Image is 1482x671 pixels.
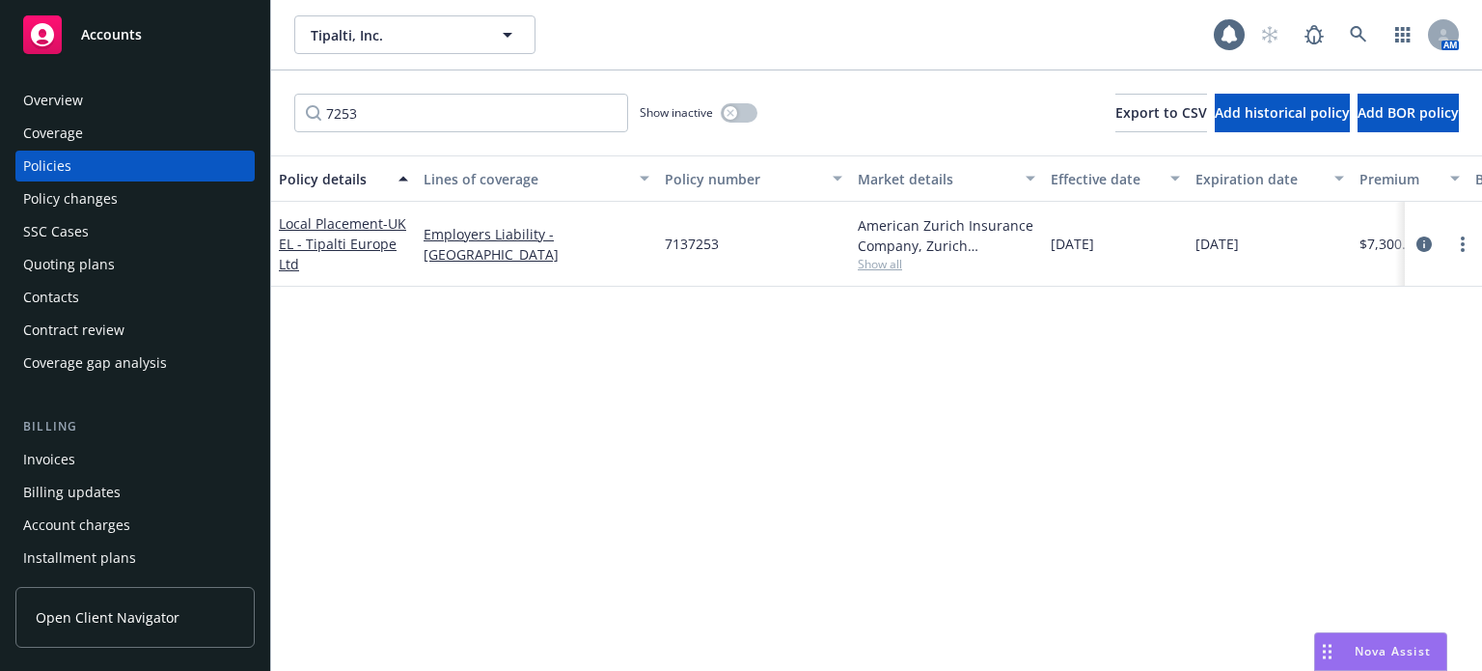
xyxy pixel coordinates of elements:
[665,234,719,254] span: 7137253
[1115,103,1207,122] span: Export to CSV
[23,216,89,247] div: SSC Cases
[23,85,83,116] div: Overview
[1339,15,1378,54] a: Search
[15,477,255,508] a: Billing updates
[850,155,1043,202] button: Market details
[1195,169,1323,189] div: Expiration date
[15,315,255,346] a: Contract review
[15,348,255,378] a: Coverage gap analysis
[1188,155,1352,202] button: Expiration date
[15,417,255,436] div: Billing
[294,94,628,132] input: Filter by keyword...
[15,118,255,149] a: Coverage
[279,214,406,273] span: - UK EL - Tipalti Europe Ltd
[15,183,255,214] a: Policy changes
[294,15,535,54] button: Tipalti, Inc.
[271,155,416,202] button: Policy details
[23,315,124,346] div: Contract review
[1384,15,1422,54] a: Switch app
[1359,169,1439,189] div: Premium
[23,118,83,149] div: Coverage
[23,249,115,280] div: Quoting plans
[23,282,79,313] div: Contacts
[15,282,255,313] a: Contacts
[15,216,255,247] a: SSC Cases
[23,348,167,378] div: Coverage gap analysis
[15,249,255,280] a: Quoting plans
[1250,15,1289,54] a: Start snowing
[416,155,657,202] button: Lines of coverage
[279,169,387,189] div: Policy details
[1359,234,1421,254] span: $7,300.00
[279,214,406,273] a: Local Placement
[1215,94,1350,132] button: Add historical policy
[81,27,142,42] span: Accounts
[15,85,255,116] a: Overview
[23,510,130,541] div: Account charges
[23,477,121,508] div: Billing updates
[15,510,255,541] a: Account charges
[858,215,1035,256] div: American Zurich Insurance Company, Zurich Insurance Group, Zurich Insurance Group (International)
[858,169,1014,189] div: Market details
[665,169,821,189] div: Policy number
[1352,155,1468,202] button: Premium
[1315,633,1339,670] div: Drag to move
[1195,234,1239,254] span: [DATE]
[23,183,118,214] div: Policy changes
[1413,233,1436,256] a: circleInformation
[23,151,71,182] div: Policies
[15,8,255,62] a: Accounts
[1051,169,1159,189] div: Effective date
[657,155,850,202] button: Policy number
[15,543,255,573] a: Installment plans
[1295,15,1333,54] a: Report a Bug
[1215,103,1350,122] span: Add historical policy
[23,543,136,573] div: Installment plans
[1358,103,1459,122] span: Add BOR policy
[1115,94,1207,132] button: Export to CSV
[1355,643,1431,659] span: Nova Assist
[1314,632,1447,671] button: Nova Assist
[15,444,255,475] a: Invoices
[311,25,478,45] span: Tipalti, Inc.
[424,169,628,189] div: Lines of coverage
[15,151,255,182] a: Policies
[1051,234,1094,254] span: [DATE]
[640,104,713,121] span: Show inactive
[1358,94,1459,132] button: Add BOR policy
[858,256,1035,272] span: Show all
[23,444,75,475] div: Invoices
[1043,155,1188,202] button: Effective date
[424,224,649,265] a: Employers Liability - [GEOGRAPHIC_DATA]
[36,607,179,628] span: Open Client Navigator
[1451,233,1474,256] a: more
